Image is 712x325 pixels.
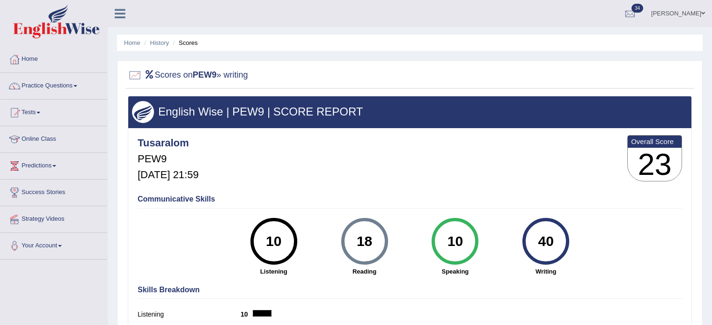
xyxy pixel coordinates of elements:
div: 18 [347,222,382,261]
strong: Reading [324,267,405,276]
strong: Speaking [414,267,496,276]
h4: Tusaralom [138,137,198,149]
img: wings.png [132,101,154,123]
b: Overall Score [631,137,678,145]
h4: Communicative Skills [138,195,682,203]
div: 40 [529,222,563,261]
a: Success Stories [0,180,107,203]
h5: [DATE] 21:59 [138,169,198,181]
h5: PEW9 [138,153,198,165]
a: Home [124,39,140,46]
h2: Scores on » writing [128,68,248,82]
a: Online Class [0,126,107,150]
a: Practice Questions [0,73,107,96]
h3: 23 [628,148,682,181]
h4: Skills Breakdown [138,286,682,294]
strong: Listening [233,267,315,276]
a: Tests [0,100,107,123]
span: 34 [631,4,643,13]
label: Listening [138,310,241,319]
a: History [150,39,169,46]
a: Your Account [0,233,107,256]
div: 10 [438,222,472,261]
b: PEW9 [193,70,217,79]
strong: Writing [505,267,587,276]
b: 10 [241,311,253,318]
div: 10 [257,222,291,261]
a: Home [0,46,107,70]
li: Scores [171,38,198,47]
a: Strategy Videos [0,206,107,230]
h3: English Wise | PEW9 | SCORE REPORT [132,106,688,118]
a: Predictions [0,153,107,176]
